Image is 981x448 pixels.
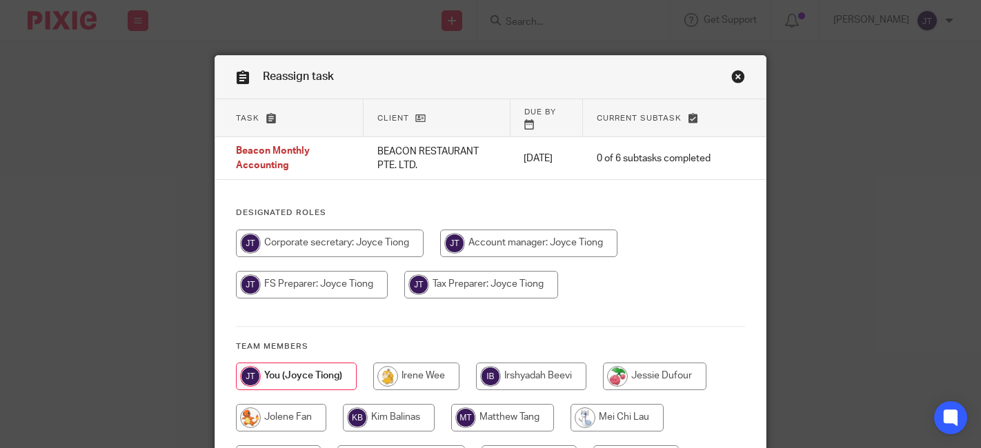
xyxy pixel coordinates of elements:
h4: Team members [236,341,745,352]
span: Due by [524,108,556,116]
td: 0 of 6 subtasks completed [583,137,724,180]
p: BEACON RESTAURANT PTE. LTD. [377,145,497,173]
span: Reassign task [263,71,334,82]
span: Current subtask [597,114,682,122]
span: Client [377,114,409,122]
span: Task [236,114,259,122]
p: [DATE] [524,152,569,165]
a: Close this dialog window [731,70,745,88]
span: Beacon Monthly Accounting [236,147,310,171]
h4: Designated Roles [236,207,745,218]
